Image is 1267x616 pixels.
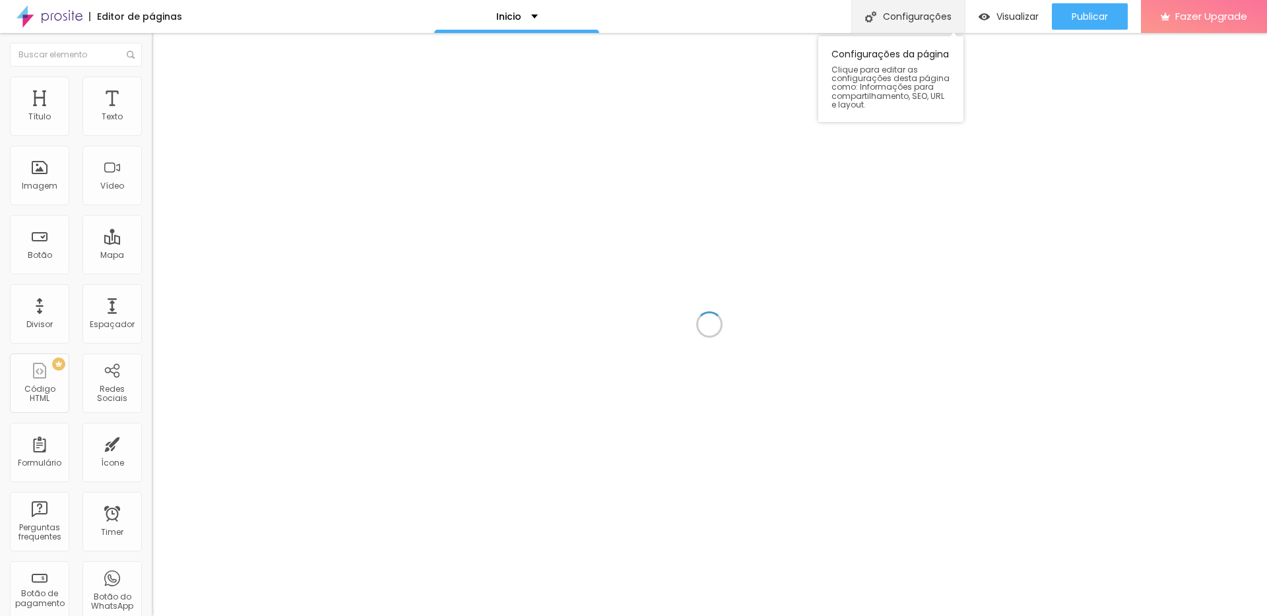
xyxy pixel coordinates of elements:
[22,181,57,191] div: Imagem
[1052,3,1128,30] button: Publicar
[100,251,124,260] div: Mapa
[18,458,61,468] div: Formulário
[496,12,521,21] p: Inicio
[28,251,52,260] div: Botão
[831,65,950,109] span: Clique para editar as configurações desta página como: Informações para compartilhamento, SEO, UR...
[979,11,990,22] img: view-1.svg
[1175,11,1247,22] span: Fazer Upgrade
[13,589,65,608] div: Botão de pagamento
[1072,11,1108,22] span: Publicar
[101,528,123,537] div: Timer
[89,12,182,21] div: Editor de páginas
[100,181,124,191] div: Vídeo
[127,51,135,59] img: Icone
[865,11,876,22] img: Icone
[13,523,65,542] div: Perguntas frequentes
[26,320,53,329] div: Divisor
[996,11,1039,22] span: Visualizar
[90,320,135,329] div: Espaçador
[28,112,51,121] div: Título
[101,458,124,468] div: Ícone
[86,385,138,404] div: Redes Sociais
[818,36,963,122] div: Configurações da página
[10,43,142,67] input: Buscar elemento
[13,385,65,404] div: Código HTML
[86,592,138,611] div: Botão do WhatsApp
[102,112,123,121] div: Texto
[965,3,1052,30] button: Visualizar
